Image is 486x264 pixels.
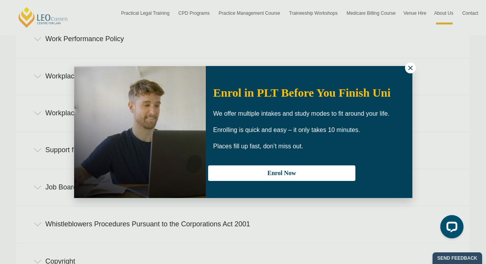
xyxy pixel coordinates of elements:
img: Woman in yellow blouse holding folders looking to the right and smiling [74,66,206,198]
span: Enrol in PLT Before You Finish Uni [213,86,391,99]
button: Close [405,63,416,73]
span: Places fill up fast, don’t miss out. [213,143,303,149]
span: Enrolling is quick and easy – it only takes 10 minutes. [213,127,360,133]
button: Enrol Now [208,165,355,181]
iframe: LiveChat chat widget [434,212,467,245]
span: We offer multiple intakes and study modes to fit around your life. [213,110,389,117]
